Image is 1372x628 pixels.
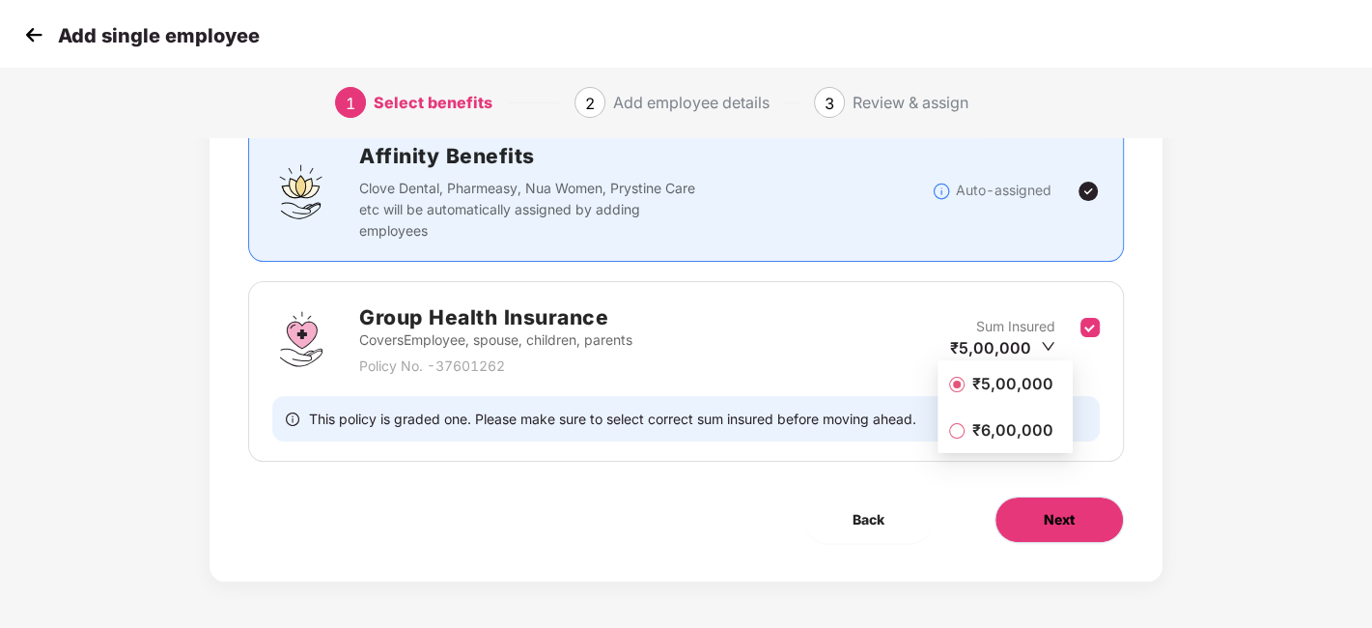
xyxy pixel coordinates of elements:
p: Clove Dental, Pharmeasy, Nua Women, Prystine Care etc will be automatically assigned by adding em... [359,178,703,242]
span: info-circle [286,410,299,428]
img: svg+xml;base64,PHN2ZyB4bWxucz0iaHR0cDovL3d3dy53My5vcmcvMjAwMC9zdmciIHdpZHRoPSIzMCIgaGVpZ2h0PSIzMC... [19,20,48,49]
span: 2 [585,94,595,113]
span: This policy is graded one. Please make sure to select correct sum insured before moving ahead. [309,410,916,428]
span: down [1041,339,1055,354]
p: Covers Employee, spouse, children, parents [359,329,632,351]
img: svg+xml;base64,PHN2ZyBpZD0iVGljay0yNHgyNCIgeG1sbnM9Imh0dHA6Ly93d3cudzMub3JnLzIwMDAvc3ZnIiB3aWR0aD... [1077,180,1100,203]
p: Sum Insured [976,316,1055,337]
img: svg+xml;base64,PHN2ZyBpZD0iSW5mb18tXzMyeDMyIiBkYXRhLW5hbWU9IkluZm8gLSAzMngzMiIgeG1sbnM9Imh0dHA6Ly... [932,182,951,201]
img: svg+xml;base64,PHN2ZyBpZD0iQWZmaW5pdHlfQmVuZWZpdHMiIGRhdGEtbmFtZT0iQWZmaW5pdHkgQmVuZWZpdHMiIHhtbG... [272,162,330,220]
button: Back [804,497,933,543]
img: svg+xml;base64,PHN2ZyBpZD0iR3JvdXBfSGVhbHRoX0luc3VyYW5jZSIgZGF0YS1uYW1lPSJHcm91cCBIZWFsdGggSW5zdX... [272,310,330,368]
span: ₹6,00,000 [965,419,1061,441]
span: 1 [346,94,355,113]
span: 3 [825,94,834,113]
span: Next [1044,509,1075,530]
div: Review & assign [853,87,968,118]
p: Add single employee [58,24,260,47]
button: Next [994,497,1124,543]
h2: Affinity Benefits [359,140,932,172]
p: Auto-assigned [956,180,1051,201]
div: ₹5,00,000 [950,337,1055,358]
h2: Group Health Insurance [359,301,632,333]
p: Policy No. - 37601262 [359,356,632,377]
span: ₹5,00,000 [965,373,1061,394]
div: Select benefits [374,87,492,118]
div: Add employee details [613,87,770,118]
span: Back [853,509,884,530]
